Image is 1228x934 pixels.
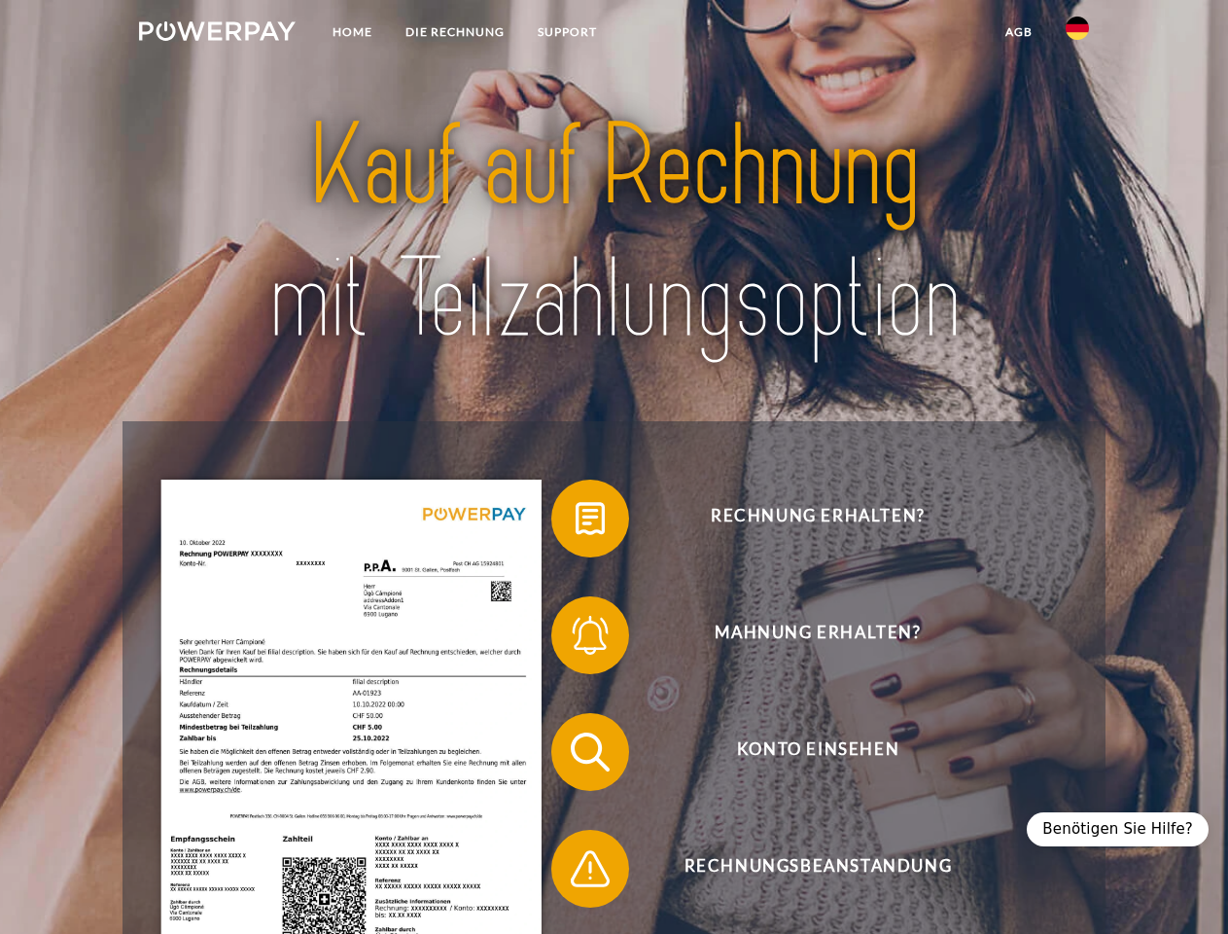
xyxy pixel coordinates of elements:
button: Konto einsehen [551,713,1057,791]
img: qb_bell.svg [566,611,614,660]
img: qb_search.svg [566,728,614,776]
span: Rechnung erhalten? [579,480,1056,557]
span: Konto einsehen [579,713,1056,791]
button: Mahnung erhalten? [551,596,1057,674]
a: Home [316,15,389,50]
a: DIE RECHNUNG [389,15,521,50]
span: Mahnung erhalten? [579,596,1056,674]
div: Benötigen Sie Hilfe? [1027,812,1209,846]
a: SUPPORT [521,15,614,50]
img: logo-powerpay-white.svg [139,21,296,41]
button: Rechnungsbeanstandung [551,830,1057,908]
img: title-powerpay_de.svg [186,93,1042,373]
a: agb [989,15,1049,50]
img: de [1066,17,1089,40]
button: Rechnung erhalten? [551,480,1057,557]
img: qb_bill.svg [566,494,614,543]
img: qb_warning.svg [566,844,614,893]
span: Rechnungsbeanstandung [579,830,1056,908]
